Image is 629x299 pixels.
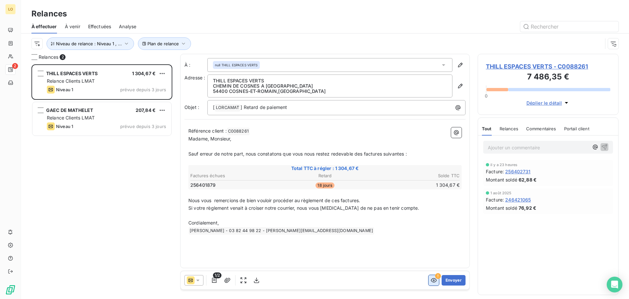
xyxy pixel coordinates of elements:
span: prévue depuis 3 jours [120,124,166,129]
span: Portail client [564,126,589,131]
span: 246421065 [505,196,531,203]
span: Référence client : [188,128,227,134]
span: Cordialement, [188,220,219,225]
span: 1 août 2025 [490,191,512,195]
span: Relances [500,126,518,131]
span: prévue depuis 3 jours [120,87,166,92]
span: Sauf erreur de notre part, nous constatons que vous nous restez redevable des factures suivantes : [188,151,407,157]
span: Objet : [184,104,199,110]
h3: Relances [31,8,67,20]
th: Factures échues [190,172,279,179]
span: Déplier le détail [526,99,562,106]
p: 54400 COSNES-ET-ROMAIN , [GEOGRAPHIC_DATA] [213,89,447,94]
span: GAEC DE MATHELET [46,107,93,113]
td: 1 304,67 € [371,182,460,189]
span: Relance Clients LMAT [47,115,95,120]
span: THILL ESPACES VERTS - C0088261 [486,62,610,71]
span: C0088261 [227,128,250,135]
h3: 7 486,35 € [486,71,610,84]
span: À venir [65,23,80,30]
span: Total TTC à régler : 1 304,67 € [189,165,461,172]
span: Montant soldé [486,204,517,211]
span: Si votre règlement venait à croiser notre courrier, nous vous [MEDICAL_DATA] de ne pas en tenir c... [188,205,419,211]
span: 76,92 € [519,204,536,211]
span: Niveau 1 [56,87,73,92]
button: Plan de relance [138,37,191,50]
div: LO [5,4,16,14]
button: Déplier le détail [524,99,572,107]
span: 62,88 € [519,176,537,183]
span: 207,84 € [136,107,156,113]
span: Relance Clients LMAT [47,78,95,84]
span: Montant soldé [486,176,517,183]
span: Effectuées [88,23,111,30]
span: Tout [482,126,492,131]
span: THILL ESPACES VERTS [46,71,98,76]
span: 2 [12,63,18,69]
span: LORCAMAT [215,104,240,112]
p: THILL ESPACES VERTS [213,78,447,83]
span: [PERSON_NAME] - 03 82 44 98 22 - [PERSON_NAME][EMAIL_ADDRESS][DOMAIN_NAME] [189,227,374,235]
span: Adresse : [184,75,205,80]
span: 256401879 [190,182,216,188]
span: Madame, Monsieur, [188,136,232,141]
span: Niveau de relance : Niveau 1 , ... [56,41,122,46]
span: 1 304,67 € [132,71,156,76]
span: ] Retard de paiement [240,104,287,110]
span: Facture : [486,196,504,203]
th: Solde TTC [371,172,460,179]
p: CHEMIN DE COSNES A [GEOGRAPHIC_DATA] [213,83,447,89]
span: 0 [485,93,487,98]
span: Niveau 1 [56,124,73,129]
span: 18 jours [315,182,334,188]
span: 1/2 [213,272,221,278]
span: Relances [39,54,58,60]
button: Envoyer [442,275,466,286]
th: Retard [280,172,370,179]
span: Commentaires [526,126,556,131]
div: Open Intercom Messenger [607,277,622,292]
span: Plan de relance [147,41,179,46]
img: Logo LeanPay [5,285,16,295]
span: il y a 23 heures [490,163,517,167]
span: Facture : [486,168,504,175]
span: 2 [60,54,66,60]
span: Nous vous remercions de bien vouloir procéder au règlement de ces factures. [188,198,360,203]
label: À : [184,62,207,68]
span: null THILL ESPACES VERTS [215,63,258,67]
button: Niveau de relance : Niveau 1 , ... [47,37,134,50]
div: grid [31,64,172,299]
input: Rechercher [520,21,619,32]
span: [ [213,104,215,110]
span: Analyse [119,23,136,30]
span: 256402731 [505,168,530,175]
span: À effectuer [31,23,57,30]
